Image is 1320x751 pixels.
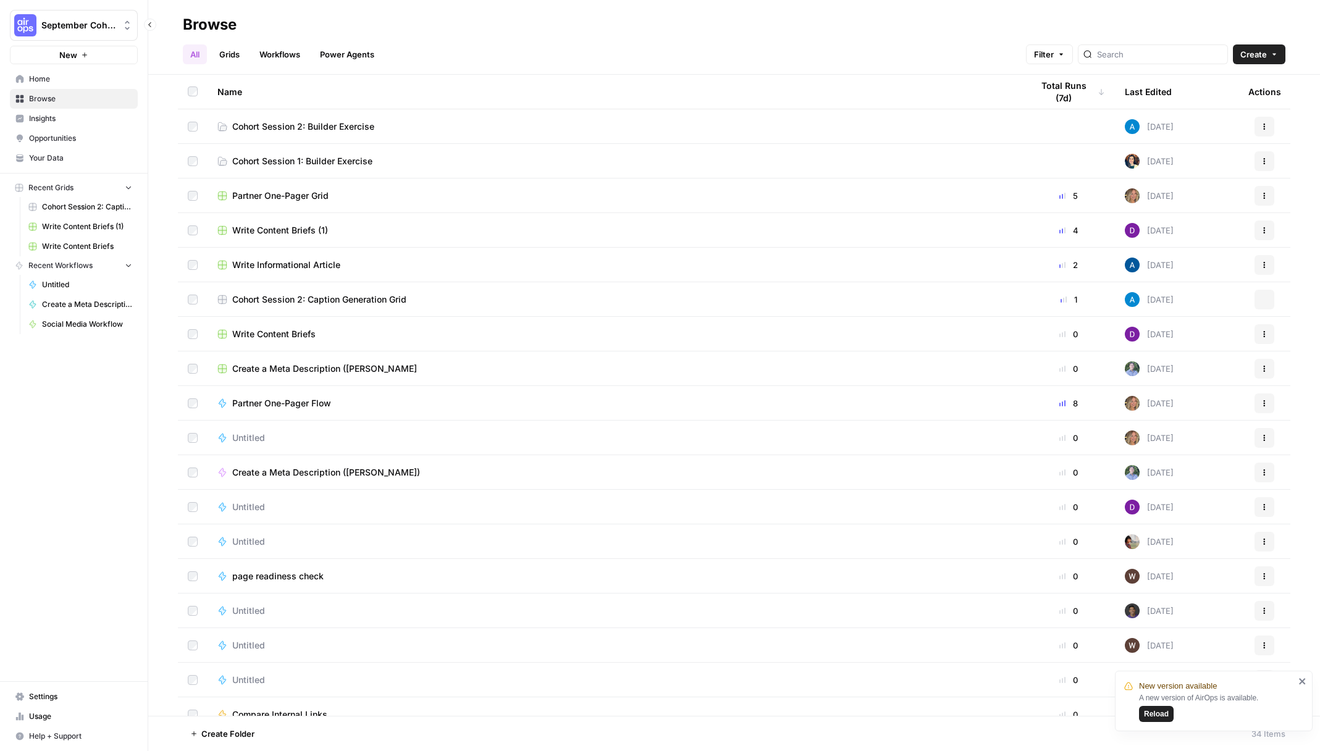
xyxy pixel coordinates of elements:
a: Cohort Session 2: Caption Generation Grid [23,197,138,217]
img: o3cqybgnmipr355j8nz4zpq1mc6x [1125,292,1140,307]
img: 8rfigfr8trd3cogh2dvqan1u3q31 [1125,188,1140,203]
div: [DATE] [1125,258,1174,272]
button: Create Folder [183,724,262,744]
span: Write Content Briefs [42,241,132,252]
div: 34 Items [1251,728,1285,740]
a: Opportunities [10,128,138,148]
div: [DATE] [1125,119,1174,134]
div: 1 [1032,293,1105,306]
div: [DATE] [1125,603,1174,618]
span: Recent Workflows [28,260,93,271]
a: Cohort Session 2: Caption Generation Grid [217,293,1012,306]
div: Name [217,75,1012,109]
a: Browse [10,89,138,109]
img: x87odwm75j6mrgqvqpjakro4pmt4 [1125,327,1140,342]
img: x87odwm75j6mrgqvqpjakro4pmt4 [1125,500,1140,514]
a: Grids [212,44,247,64]
div: [DATE] [1125,154,1174,169]
div: 0 [1032,466,1105,479]
span: Untitled [232,535,265,548]
span: Write Informational Article [232,259,340,271]
img: f99d8lwoqhc1ne2bwf7b49ov7y8s [1125,465,1140,480]
a: Untitled [217,501,1012,513]
div: A new version of AirOps is available. [1139,692,1295,722]
span: Insights [29,113,132,124]
div: 8 [1032,397,1105,409]
span: Create a Meta Description ([PERSON_NAME]) [232,466,420,479]
div: 0 [1032,674,1105,686]
a: Create a Meta Description (Do) [23,295,138,314]
div: [DATE] [1125,638,1174,653]
button: Filter [1026,44,1073,64]
div: [DATE] [1125,465,1174,480]
button: New [10,46,138,64]
span: New version available [1139,680,1217,692]
span: Create a Meta Description ([PERSON_NAME] [232,363,417,375]
span: Filter [1034,48,1054,61]
span: Cohort Session 2: Caption Generation Grid [42,201,132,212]
img: o3cqybgnmipr355j8nz4zpq1mc6x [1125,119,1140,134]
div: Total Runs (7d) [1032,75,1105,109]
span: Write Content Briefs (1) [232,224,328,237]
a: Write Informational Article [217,259,1012,271]
div: Last Edited [1125,75,1172,109]
div: 0 [1032,432,1105,444]
a: Untitled [217,674,1012,686]
button: close [1298,676,1307,686]
span: Untitled [232,605,265,617]
div: [DATE] [1125,396,1174,411]
span: Untitled [42,279,132,290]
div: 5 [1032,190,1105,202]
a: page readiness check [217,570,1012,582]
a: Untitled [217,605,1012,617]
span: Usage [29,711,132,722]
img: f99d8lwoqhc1ne2bwf7b49ov7y8s [1125,361,1140,376]
span: Social Media Workflow [42,319,132,330]
a: Settings [10,687,138,707]
a: Workflows [252,44,308,64]
img: rbni5xk9si5sg26zymgzm0e69vdu [1125,569,1140,584]
span: Cohort Session 1: Builder Exercise [232,155,372,167]
div: 0 [1032,328,1105,340]
span: Compare Internal Links [232,708,327,721]
img: 8rfigfr8trd3cogh2dvqan1u3q31 [1125,396,1140,411]
span: Help + Support [29,731,132,742]
a: Cohort Session 1: Builder Exercise [217,155,1012,167]
div: 0 [1032,501,1105,513]
div: 0 [1032,639,1105,652]
span: Settings [29,691,132,702]
span: Recent Grids [28,182,74,193]
div: [DATE] [1125,500,1174,514]
a: Create a Meta Description ([PERSON_NAME] [217,363,1012,375]
a: Power Agents [313,44,382,64]
a: Untitled [217,535,1012,548]
span: September Cohort [41,19,116,31]
a: Write Content Briefs [217,328,1012,340]
img: vhcss6fui7gopbnba71r9qo3omld [1125,534,1140,549]
span: Browse [29,93,132,104]
span: Untitled [232,501,265,513]
div: [DATE] [1125,327,1174,342]
button: Create [1233,44,1285,64]
div: Actions [1248,75,1281,109]
div: [DATE] [1125,569,1174,584]
div: [DATE] [1125,292,1174,307]
img: r14hsbufqv3t0k7vcxcnu0vbeixh [1125,258,1140,272]
span: Untitled [232,432,265,444]
div: 0 [1032,708,1105,721]
span: Opportunities [29,133,132,144]
span: page readiness check [232,570,324,582]
a: Usage [10,707,138,726]
span: Create Folder [201,728,254,740]
button: Recent Workflows [10,256,138,275]
a: Home [10,69,138,89]
div: [DATE] [1125,223,1174,238]
input: Search [1097,48,1222,61]
div: 0 [1032,605,1105,617]
div: [DATE] [1125,534,1174,549]
img: 8rfigfr8trd3cogh2dvqan1u3q31 [1125,430,1140,445]
span: Untitled [232,639,265,652]
span: Partner One-Pager Grid [232,190,329,202]
img: 52v6d42v34ivydbon8qigpzex0ny [1125,603,1140,618]
button: Workspace: September Cohort [10,10,138,41]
